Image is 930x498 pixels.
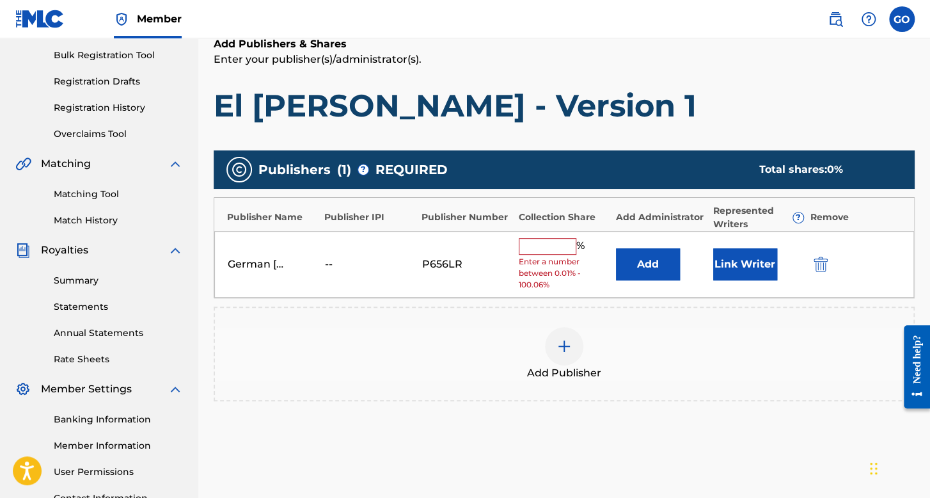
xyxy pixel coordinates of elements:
[232,162,247,177] img: publishers
[15,156,31,172] img: Matching
[54,274,183,287] a: Summary
[422,211,512,224] div: Publisher Number
[793,213,803,223] span: ?
[168,156,183,172] img: expand
[54,127,183,141] a: Overclaims Tool
[519,256,610,291] span: Enter a number between 0.01% - 100.06%
[54,188,183,201] a: Matching Tool
[54,300,183,314] a: Statements
[828,12,843,27] img: search
[54,439,183,453] a: Member Information
[54,49,183,62] a: Bulk Registration Tool
[168,382,183,397] img: expand
[337,160,351,179] span: ( 1 )
[214,86,915,125] h1: El [PERSON_NAME] - Version 1
[54,413,183,426] a: Banking Information
[759,162,889,177] div: Total shares:
[810,211,901,224] div: Remove
[15,10,65,28] img: MLC Logo
[713,204,804,231] div: Represented Writers
[114,12,129,27] img: Top Rightsholder
[214,36,915,52] h6: Add Publishers & Shares
[827,163,843,175] span: 0 %
[54,326,183,340] a: Annual Statements
[866,437,930,498] div: Widget de chat
[375,160,448,179] span: REQUIRED
[866,437,930,498] iframe: Chat Widget
[41,243,88,258] span: Royalties
[54,465,183,479] a: User Permissions
[889,6,915,32] div: User Menu
[258,160,331,179] span: Publishers
[15,243,31,258] img: Royalties
[358,165,368,175] span: ?
[54,75,183,88] a: Registration Drafts
[15,382,31,397] img: Member Settings
[54,214,183,227] a: Match History
[870,449,878,488] div: Arrastrar
[519,211,610,224] div: Collection Share
[616,248,680,280] button: Add
[576,238,588,255] span: %
[41,156,91,172] span: Matching
[168,243,183,258] img: expand
[814,257,828,272] img: 12a2ab48e56ec057fbd8.svg
[54,353,183,366] a: Rate Sheets
[54,101,183,115] a: Registration History
[856,6,881,32] div: Help
[823,6,848,32] a: Public Search
[616,211,707,224] div: Add Administrator
[137,12,182,26] span: Member
[214,52,915,67] p: Enter your publisher(s)/administrator(s).
[227,211,318,224] div: Publisher Name
[861,12,876,27] img: help
[713,248,777,280] button: Link Writer
[894,316,930,419] iframe: Resource Center
[527,365,601,381] span: Add Publisher
[556,339,572,354] img: add
[324,211,415,224] div: Publisher IPI
[41,382,132,397] span: Member Settings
